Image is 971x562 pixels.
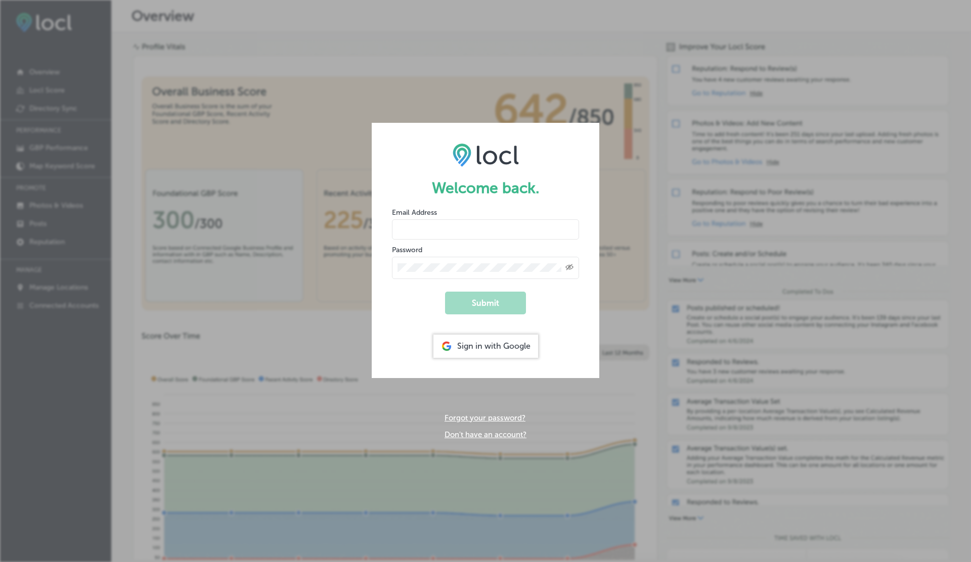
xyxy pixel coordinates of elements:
a: Don't have an account? [445,430,526,439]
h1: Welcome back. [392,179,579,197]
div: Sign in with Google [433,335,538,358]
span: Toggle password visibility [565,263,573,272]
label: Email Address [392,208,437,217]
a: Forgot your password? [445,413,525,423]
img: LOCL logo [453,143,519,166]
label: Password [392,246,422,254]
button: Submit [445,292,526,314]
